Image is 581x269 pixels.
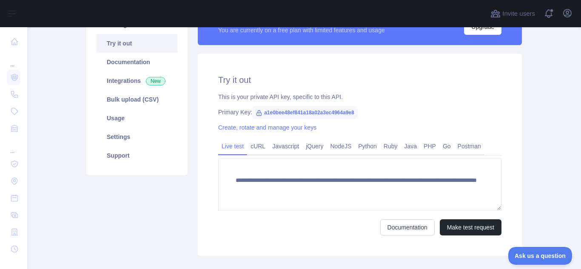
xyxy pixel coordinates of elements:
a: Go [439,139,454,153]
a: Javascript [269,139,302,153]
a: Ruby [380,139,401,153]
a: NodeJS [327,139,355,153]
a: Try it out [97,34,177,53]
div: ... [7,51,20,68]
span: New [146,77,165,85]
a: Postman [454,139,484,153]
a: Usage [97,109,177,127]
h2: Try it out [218,74,501,86]
a: Python [355,139,380,153]
iframe: Toggle Customer Support [508,247,572,265]
a: Integrations New [97,71,177,90]
div: ... [7,138,20,155]
a: Create, rotate and manage your keys [218,124,316,131]
div: You are currently on a free plan with limited features and usage [218,26,385,34]
a: Documentation [97,53,177,71]
a: Bulk upload (CSV) [97,90,177,109]
a: Live test [218,139,247,153]
div: Primary Key: [218,108,501,116]
span: a1e0bee48ef841a18a02a3ec4964a9e8 [252,106,358,119]
span: Invite users [502,9,535,19]
a: Support [97,146,177,165]
button: Invite users [489,7,537,20]
div: This is your private API key, specific to this API. [218,93,501,101]
a: PHP [420,139,439,153]
a: Documentation [380,219,435,235]
button: Make test request [440,219,501,235]
a: cURL [247,139,269,153]
a: Settings [97,127,177,146]
a: jQuery [302,139,327,153]
a: Java [401,139,421,153]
